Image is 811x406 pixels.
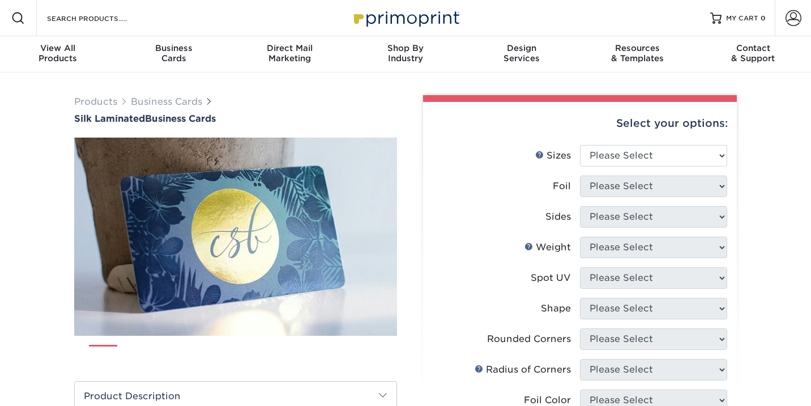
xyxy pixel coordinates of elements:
[726,14,758,23] span: MY CART
[432,102,728,145] div: Select your options:
[131,96,202,107] a: Business Cards
[348,43,464,63] div: Industry
[355,340,383,369] img: Business Cards 08
[203,340,231,369] img: Business Cards 04
[463,43,579,63] div: Services
[348,36,464,72] a: Shop ByIndustry
[74,113,145,124] span: Silk Laminated
[116,36,232,72] a: BusinessCards
[553,180,571,193] div: Foil
[74,113,397,124] h1: Business Cards
[74,113,397,124] a: Silk LaminatedBusiness Cards
[579,43,695,53] span: Resources
[579,43,695,63] div: & Templates
[116,43,232,53] span: Business
[487,332,571,346] div: Rounded Corners
[579,36,695,72] a: Resources& Templates
[695,43,811,53] span: Contact
[89,341,117,369] img: Business Cards 01
[349,6,462,30] img: Primoprint
[317,340,345,369] img: Business Cards 07
[475,363,571,377] div: Radius of Corners
[74,75,397,398] img: Silk Laminated 01
[348,43,464,53] span: Shop By
[545,210,571,224] div: Sides
[165,340,193,369] img: Business Cards 03
[695,36,811,72] a: Contact& Support
[46,11,156,25] input: SEARCH PRODUCTS.....
[463,43,579,53] span: Design
[695,43,811,63] div: & Support
[116,43,232,63] div: Cards
[127,340,155,369] img: Business Cards 02
[531,271,571,285] div: Spot UV
[241,340,269,369] img: Business Cards 05
[232,36,348,72] a: Direct MailMarketing
[761,14,766,22] span: 0
[524,241,571,254] div: Weight
[232,43,348,53] span: Direct Mail
[279,340,307,369] img: Business Cards 06
[232,43,348,63] div: Marketing
[463,36,579,72] a: DesignServices
[541,302,571,315] div: Shape
[535,149,571,163] div: Sizes
[74,96,117,107] a: Products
